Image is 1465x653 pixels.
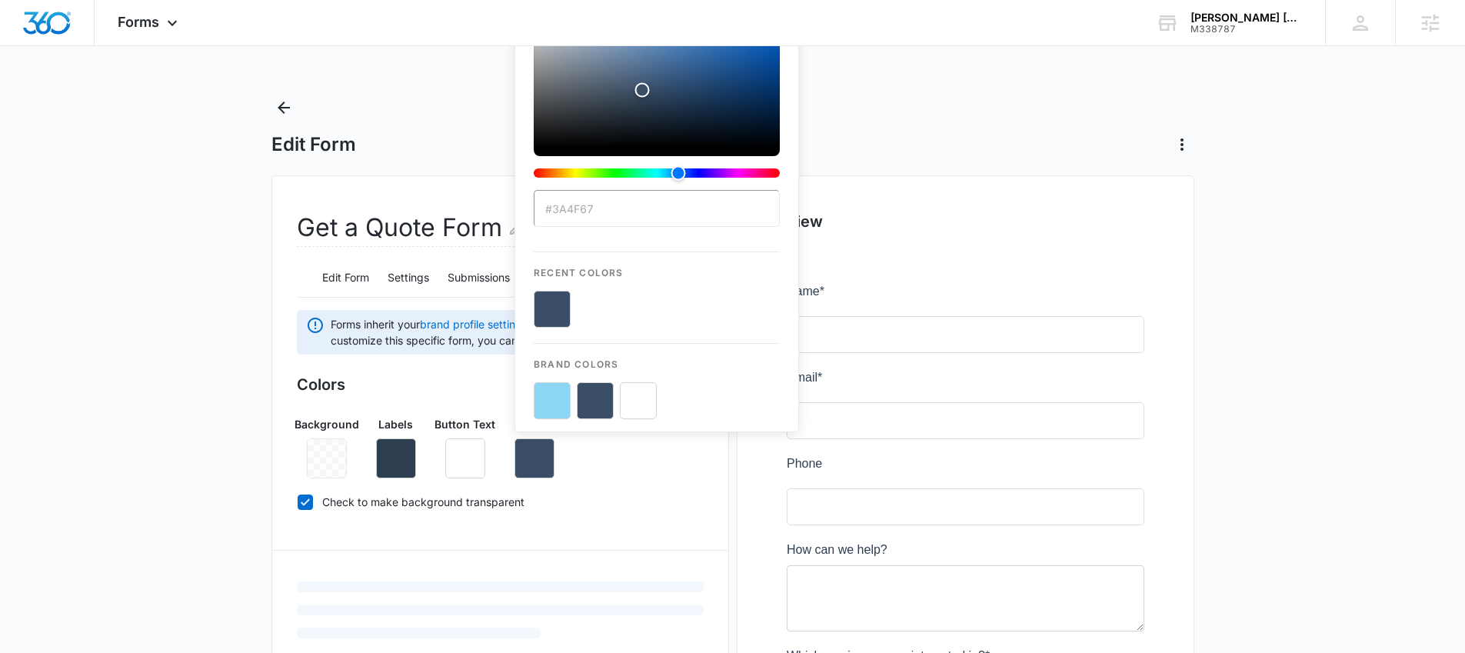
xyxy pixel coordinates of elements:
[15,389,112,408] label: Corporate Events
[297,494,704,510] label: Check to make background transparent
[534,5,780,147] div: Color
[297,209,526,247] h2: Get a Quote Form
[295,416,359,432] p: Background
[508,209,526,246] button: Edit Form Name
[762,210,1169,233] h2: Preview
[1170,132,1194,157] button: Actions
[271,95,296,120] button: Back
[534,5,780,190] div: color-picker
[376,438,416,478] button: Remove
[271,133,356,156] h1: Edit Form
[534,168,780,178] div: Hue
[118,14,159,30] span: Forms
[534,5,780,419] div: color-picker-container
[15,414,84,432] label: Conventions
[435,416,495,432] p: Button Text
[448,260,510,297] button: Submissions
[331,316,694,348] span: Forms inherit your by default. If you need to customize this specific form, you can make individu...
[534,344,780,371] p: Brand Colors
[378,416,413,432] p: Labels
[15,438,99,457] label: General Inquiry
[1190,24,1303,35] div: account id
[445,438,485,478] button: Remove
[1190,12,1303,24] div: account name
[534,190,780,227] input: color-picker-input
[322,260,369,297] button: Edit Form
[534,252,780,280] p: Recent Colors
[514,438,554,478] button: Remove
[388,260,429,297] button: Settings
[420,318,528,331] a: brand profile settings
[297,373,704,396] h3: Colors
[10,570,48,583] span: Submit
